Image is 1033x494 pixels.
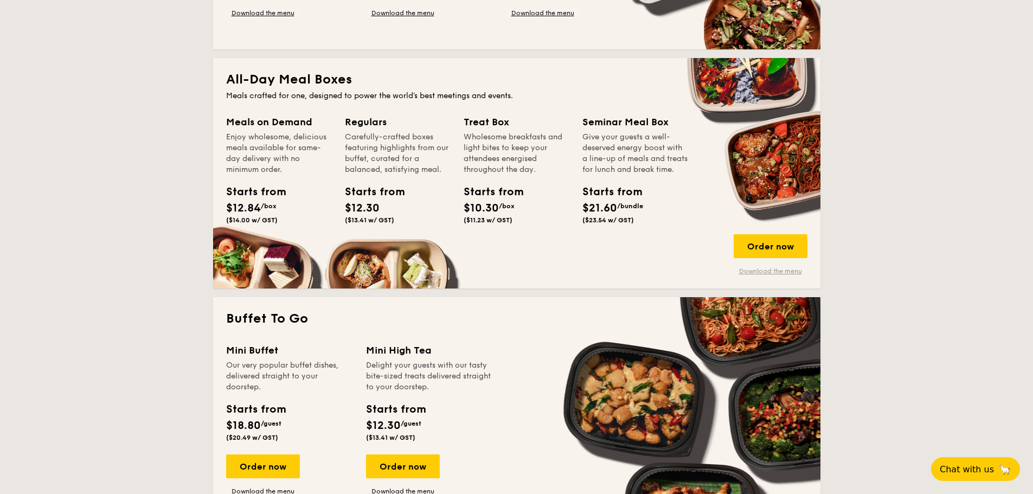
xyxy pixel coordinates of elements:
[226,343,353,358] div: Mini Buffet
[226,360,353,393] div: Our very popular buffet dishes, delivered straight to your doorstep.
[582,132,688,175] div: Give your guests a well-deserved energy boost with a line-up of meals and treats for lunch and br...
[998,463,1011,476] span: 🦙
[464,184,512,200] div: Starts from
[226,71,807,88] h2: All-Day Meal Boxes
[345,184,394,200] div: Starts from
[582,202,617,215] span: $21.60
[506,9,580,17] a: Download the menu
[226,184,275,200] div: Starts from
[226,114,332,130] div: Meals on Demand
[464,114,569,130] div: Treat Box
[261,420,281,427] span: /guest
[366,401,425,418] div: Starts from
[734,267,807,275] a: Download the menu
[261,202,277,210] span: /box
[366,434,415,441] span: ($13.41 w/ GST)
[940,464,994,474] span: Chat with us
[226,91,807,101] div: Meals crafted for one, designed to power the world's best meetings and events.
[366,454,440,478] div: Order now
[345,216,394,224] span: ($13.41 w/ GST)
[366,360,493,393] div: Delight your guests with our tasty bite-sized treats delivered straight to your doorstep.
[366,343,493,358] div: Mini High Tea
[464,216,512,224] span: ($11.23 w/ GST)
[582,114,688,130] div: Seminar Meal Box
[226,202,261,215] span: $12.84
[617,202,643,210] span: /bundle
[226,132,332,175] div: Enjoy wholesome, delicious meals available for same-day delivery with no minimum order.
[226,216,278,224] span: ($14.00 w/ GST)
[366,9,440,17] a: Download the menu
[464,132,569,175] div: Wholesome breakfasts and light bites to keep your attendees energised throughout the day.
[226,454,300,478] div: Order now
[734,234,807,258] div: Order now
[226,401,285,418] div: Starts from
[401,420,421,427] span: /guest
[931,457,1020,481] button: Chat with us🦙
[582,216,634,224] span: ($23.54 w/ GST)
[345,114,451,130] div: Regulars
[345,132,451,175] div: Carefully-crafted boxes featuring highlights from our buffet, curated for a balanced, satisfying ...
[582,184,631,200] div: Starts from
[226,9,300,17] a: Download the menu
[366,419,401,432] span: $12.30
[226,419,261,432] span: $18.80
[464,202,499,215] span: $10.30
[226,434,278,441] span: ($20.49 w/ GST)
[499,202,515,210] span: /box
[345,202,380,215] span: $12.30
[226,310,807,328] h2: Buffet To Go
